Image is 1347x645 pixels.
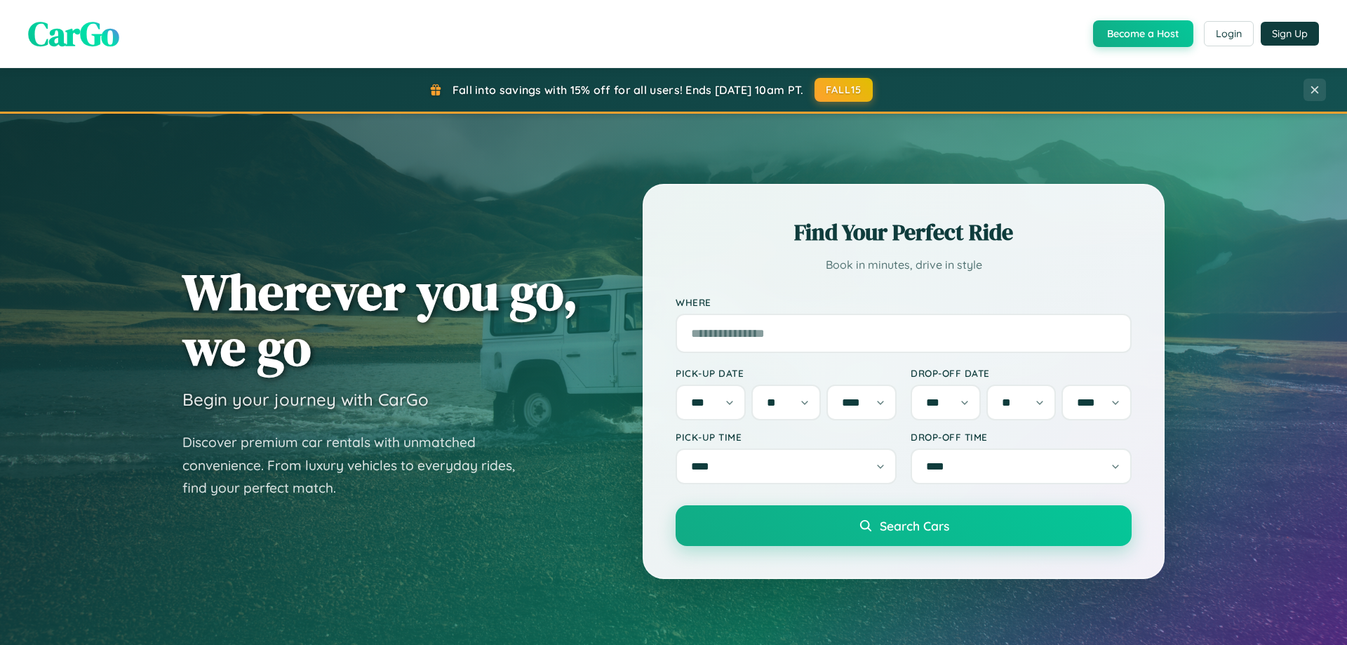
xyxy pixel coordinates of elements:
h2: Find Your Perfect Ride [676,217,1132,248]
button: Search Cars [676,505,1132,546]
label: Drop-off Time [911,431,1132,443]
p: Book in minutes, drive in style [676,255,1132,275]
label: Drop-off Date [911,367,1132,379]
span: CarGo [28,11,119,57]
span: Search Cars [880,518,949,533]
label: Pick-up Date [676,367,897,379]
h3: Begin your journey with CarGo [182,389,429,410]
span: Fall into savings with 15% off for all users! Ends [DATE] 10am PT. [453,83,804,97]
button: Login [1204,21,1254,46]
label: Where [676,296,1132,308]
button: FALL15 [815,78,873,102]
button: Sign Up [1261,22,1319,46]
label: Pick-up Time [676,431,897,443]
p: Discover premium car rentals with unmatched convenience. From luxury vehicles to everyday rides, ... [182,431,533,500]
button: Become a Host [1093,20,1193,47]
h1: Wherever you go, we go [182,264,578,375]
